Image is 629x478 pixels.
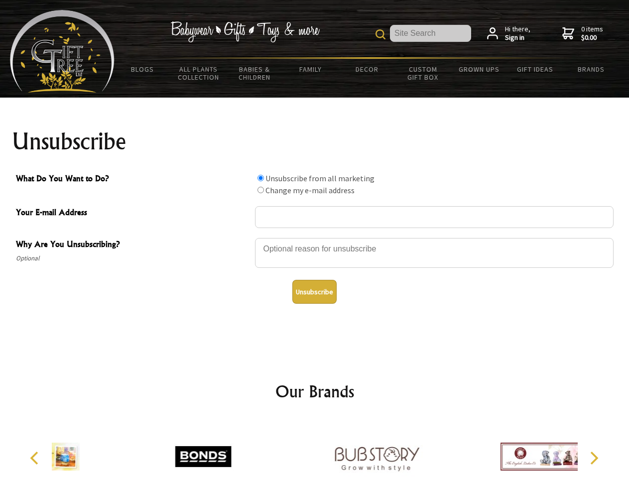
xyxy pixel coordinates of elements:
label: Change my e-mail address [265,185,355,195]
span: Your E-mail Address [16,206,250,221]
input: Your E-mail Address [255,206,614,228]
a: Babies & Children [227,59,283,88]
a: Decor [339,59,395,80]
strong: Sign in [505,33,530,42]
h2: Our Brands [20,379,610,403]
input: What Do You Want to Do? [257,175,264,181]
img: product search [376,29,385,39]
span: Hi there, [505,25,530,42]
a: Gift Ideas [507,59,563,80]
img: Babyware - Gifts - Toys and more... [10,10,115,93]
a: 0 items$0.00 [562,25,603,42]
span: Why Are You Unsubscribing? [16,238,250,252]
strong: $0.00 [581,33,603,42]
input: Site Search [390,25,471,42]
input: What Do You Want to Do? [257,187,264,193]
a: BLOGS [115,59,171,80]
textarea: Why Are You Unsubscribing? [255,238,614,268]
a: Brands [563,59,620,80]
a: Grown Ups [451,59,507,80]
a: Hi there,Sign in [487,25,530,42]
img: Babywear - Gifts - Toys & more [170,21,320,42]
span: What Do You Want to Do? [16,172,250,187]
h1: Unsubscribe [12,129,618,153]
label: Unsubscribe from all marketing [265,173,375,183]
button: Next [583,447,605,469]
a: Family [283,59,339,80]
a: Custom Gift Box [395,59,451,88]
button: Previous [25,447,47,469]
span: 0 items [581,24,603,42]
button: Unsubscribe [292,280,337,304]
span: Optional [16,252,250,264]
a: All Plants Collection [171,59,227,88]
